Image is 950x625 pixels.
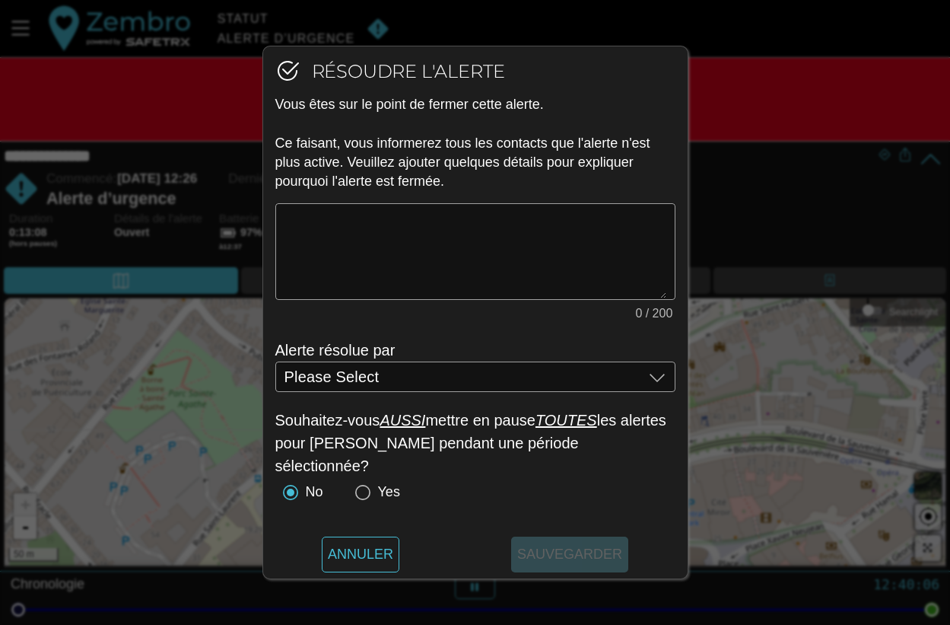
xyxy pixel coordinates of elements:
span: Résoudre l'alerte [312,59,506,83]
div: 0 / 200 [629,308,672,320]
label: Souhaitez-vous mettre en pause les alertes pour [PERSON_NAME] pendant une période sélectionnée? [275,412,666,474]
textarea: 0 / 200 [284,205,666,298]
label: Alerte résolue par [275,342,396,359]
span: Annuler [328,537,393,572]
button: Sauvegarder [511,537,628,572]
button: Annuler [322,537,399,572]
div: Yes [348,477,400,508]
span: Sauvegarder [517,537,622,572]
u: TOUTES [535,412,597,429]
span: Please Select [284,370,380,384]
div: Yes [378,483,400,501]
u: AUSSI [380,412,425,429]
div: No [306,483,323,501]
p: Vous êtes sur le point de fermer cette alerte. Ce faisant, vous informerez tous les contacts que ... [275,95,675,191]
div: No [275,477,323,508]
